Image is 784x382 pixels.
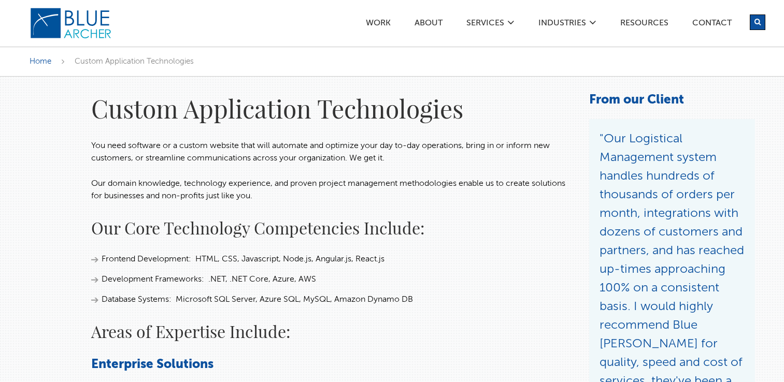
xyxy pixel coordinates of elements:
a: Industries [538,19,587,30]
a: Contact [692,19,732,30]
h3: Enterprise Solutions [91,357,568,373]
li: Database Systems: Microsoft SQL Server, Azure SQL, MySQL, Amazon Dynamo DB [91,293,568,306]
h2: Our Core Technology Competencies Include: [91,215,568,240]
a: Work [365,19,391,30]
img: Blue Archer Logo [30,7,112,39]
li: Frontend Development: HTML, CSS, Javascript, Node.js, Angular.js, React.js [91,253,568,266]
a: ABOUT [414,19,443,30]
h3: From our Client [589,92,755,109]
h2: Areas of Expertise Include: [91,319,568,344]
a: Home [30,57,51,65]
li: Development Frameworks: .NET, .NET Core, Azure, AWS [91,273,568,286]
p: You need software or a custom website that will automate and optimize your day to-day operations,... [91,140,568,165]
h1: Custom Application Technologies [91,92,568,124]
p: Our domain knowledge, technology experience, and proven project management methodologies enable u... [91,178,568,202]
a: Resources [620,19,669,30]
a: SERVICES [466,19,505,30]
span: Custom Application Technologies [75,57,194,65]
